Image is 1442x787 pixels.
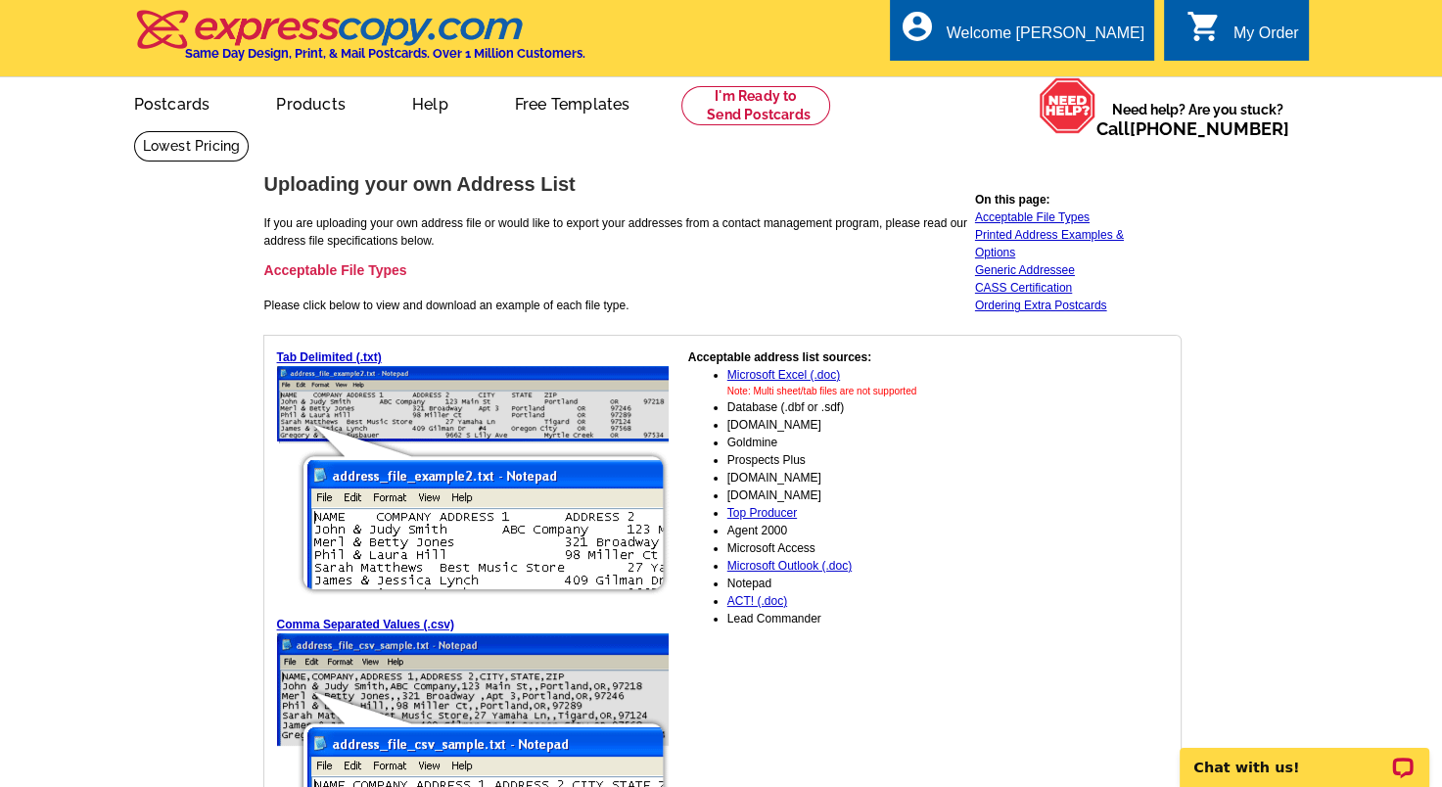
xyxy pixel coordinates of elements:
strong: On this page: [975,193,1050,207]
a: [PHONE_NUMBER] [1130,118,1289,139]
li: Note: Multi sheet/tab files are not supported [727,384,1005,398]
i: shopping_cart [1186,9,1222,44]
li: Database (.dbf or .sdf) [727,398,1005,416]
a: Top Producer [727,506,797,520]
img: txt file [277,366,669,598]
li: [DOMAIN_NAME] [727,469,1005,486]
p: If you are uploading your own address file or would like to export your addresses from a contact ... [264,214,971,250]
li: [DOMAIN_NAME] [727,416,1005,434]
a: CASS Certification [975,281,1072,295]
a: Help [381,79,480,125]
li: Microsoft Access [727,539,1005,557]
a: Microsoft Outlook (.doc) [727,559,852,573]
a: Postcards [103,79,242,125]
td: Please click below to view and download an example of each file type. [263,173,972,333]
li: Agent 2000 [727,522,1005,539]
li: Prospects Plus [727,451,1005,469]
h1: Uploading your own Address List [264,174,971,195]
img: help [1039,77,1096,134]
a: Products [245,79,377,125]
a: Acceptable File Types [975,210,1090,224]
a: Printed Address Examples & Options [975,228,1124,259]
strong: Acceptable address list sources: [688,350,871,364]
i: account_circle [900,9,935,44]
a: shopping_cart My Order [1186,22,1299,46]
li: Goldmine [727,434,1005,451]
a: Ordering Extra Postcards [975,299,1107,312]
iframe: LiveChat chat widget [1167,725,1442,787]
li: [DOMAIN_NAME] [727,486,1005,504]
a: Comma Separated Values (.csv) [277,618,454,631]
h4: Same Day Design, Print, & Mail Postcards. Over 1 Million Customers. [185,46,585,61]
a: Microsoft Excel (.doc) [727,368,840,382]
span: Need help? Are you stuck? [1096,100,1299,139]
li: Lead Commander [727,610,1005,627]
a: Free Templates [484,79,662,125]
li: Notepad [727,575,1005,592]
div: My Order [1233,24,1299,52]
span: Call [1096,118,1289,139]
a: Tab Delimited (.txt) [277,350,382,364]
div: Welcome [PERSON_NAME] [947,24,1144,52]
a: Generic Addressee [975,263,1075,277]
a: ACT! (.doc) [727,594,787,608]
h3: Acceptable File Types [264,261,971,279]
a: Same Day Design, Print, & Mail Postcards. Over 1 Million Customers. [134,23,585,61]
